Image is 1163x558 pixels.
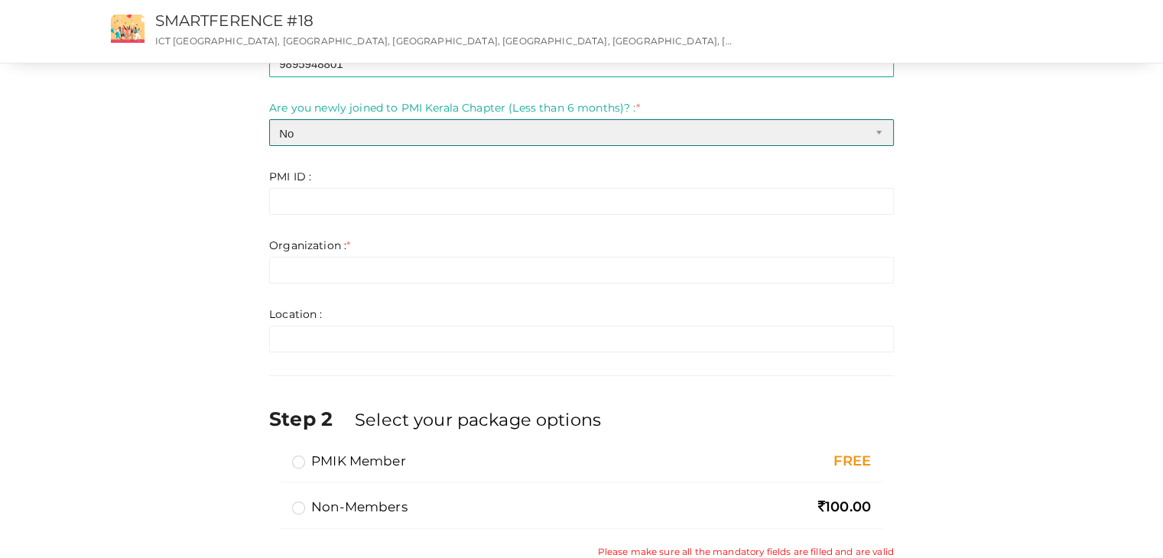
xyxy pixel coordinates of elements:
label: Select your package options [355,407,601,432]
img: event2.png [111,15,145,43]
label: PMI ID : [269,169,311,184]
label: Organization : [269,238,350,253]
label: Non-members [292,498,408,516]
label: PMIK Member [292,452,406,470]
small: Please make sure all the mandatory fields are filled and are valid [598,545,894,558]
span: 100.00 [818,498,871,515]
label: Are you newly joined to PMI Kerala Chapter (Less than 6 months)? : [269,100,639,115]
label: Step 2 [269,405,352,433]
input: Enter registrant phone no here. [269,50,894,77]
div: FREE [697,452,871,472]
p: ICT [GEOGRAPHIC_DATA], [GEOGRAPHIC_DATA], [GEOGRAPHIC_DATA], [GEOGRAPHIC_DATA], [GEOGRAPHIC_DATA]... [155,34,737,47]
label: Location : [269,307,322,322]
a: SMARTFERENCE #18 [155,11,313,30]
